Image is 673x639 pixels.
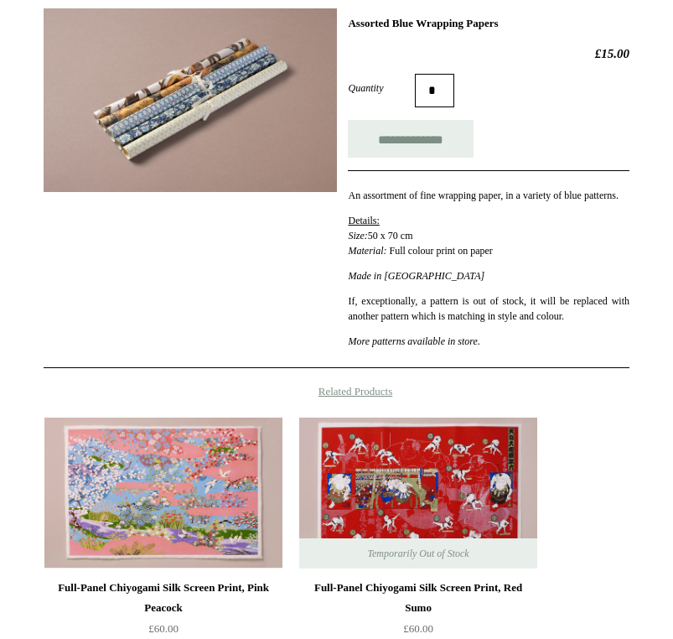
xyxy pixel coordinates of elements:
[44,418,282,569] img: Full-Panel Chiyogami Silk Screen Print, Pink Peacock
[299,418,537,569] a: Full-Panel Chiyogami Silk Screen Print, Red Sumo Full-Panel Chiyogami Silk Screen Print, Red Sumo...
[303,578,533,618] div: Full-Panel Chiyogami Silk Screen Print, Red Sumo
[350,538,485,569] span: Temporarily Out of Stock
[403,622,433,635] span: £60.00
[348,46,629,61] h2: £15.00
[348,245,386,257] em: Material:
[44,8,337,192] img: Assorted Blue Wrapping Papers
[348,215,379,226] span: Details:
[348,335,479,347] em: More patterns available in store.
[148,622,179,635] span: £60.00
[348,17,629,30] h1: Assorted Blue Wrapping Papers
[348,270,484,282] em: Made in [GEOGRAPHIC_DATA]
[49,578,278,618] div: Full-Panel Chiyogami Silk Screen Print, Pink Peacock
[348,213,629,258] p: 50 x 70 cm Full colour print on paper
[348,188,629,203] p: An assortment of fine wrapping paper, in a variety of blue patterns.
[299,418,537,569] img: Full-Panel Chiyogami Silk Screen Print, Red Sumo
[348,294,629,324] p: If, exceptionally, a pattern is out of stock, it will be replaced with another pattern which is m...
[348,230,367,242] em: Size:
[44,418,282,569] a: Full-Panel Chiyogami Silk Screen Print, Pink Peacock Full-Panel Chiyogami Silk Screen Print, Pink...
[348,81,415,96] label: Quantity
